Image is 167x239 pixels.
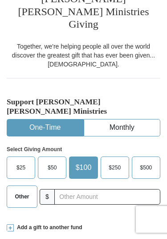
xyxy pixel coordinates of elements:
[15,190,29,203] span: Other
[140,161,152,174] span: $500
[54,189,160,205] input: Other Amount
[40,189,55,205] span: $
[7,146,62,152] strong: Select Giving Amount
[84,119,160,136] button: Monthly
[48,161,57,174] span: $50
[76,161,92,174] span: $100
[7,97,160,116] h5: Support [PERSON_NAME] [PERSON_NAME] Ministries
[7,119,83,136] button: One-Time
[7,42,160,69] div: Together, we're helping people all over the world discover the greatest gift that has ever been g...
[16,161,25,174] span: $25
[14,224,82,231] span: Add a gift to another fund
[109,161,121,174] span: $250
